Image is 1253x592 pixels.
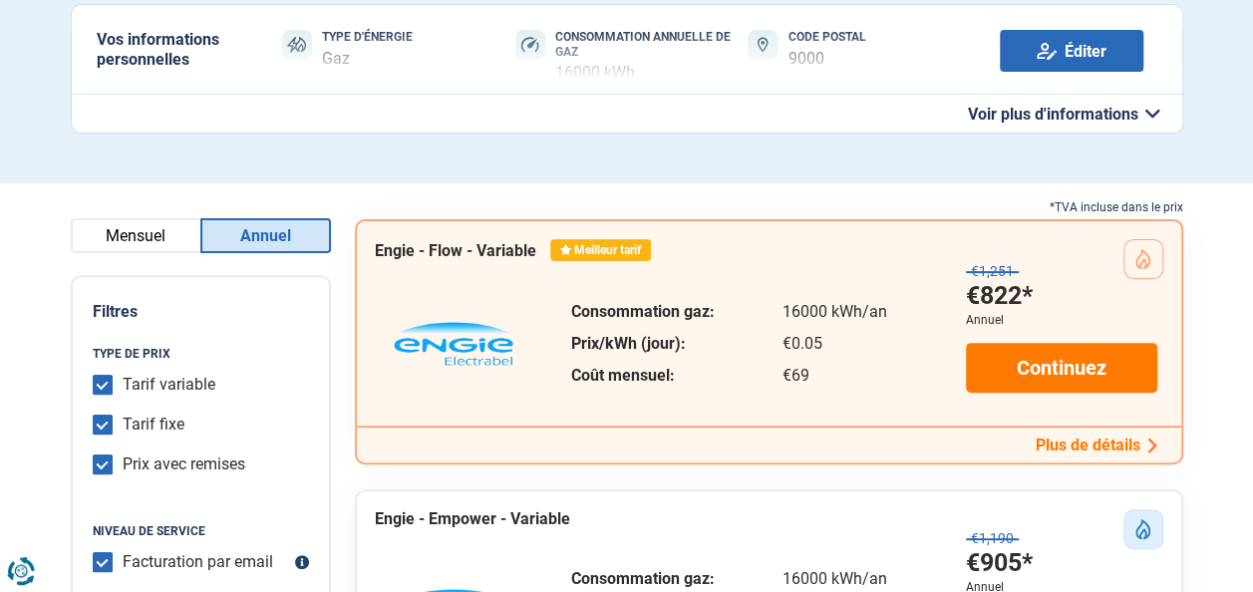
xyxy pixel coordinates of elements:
div: 16000 kWh/an [783,571,887,587]
legend: Niveau de service [93,524,309,538]
div: Prix/kWh (jour): [571,336,715,352]
div: €1,190 [966,530,1019,547]
div: €905* [966,547,1033,580]
div: 16000 kWh/an [783,304,887,320]
legend: Type de prix [93,347,309,361]
div: €69 [783,368,887,384]
div: €1,251 [966,263,1019,280]
div: Meilleur tarif [550,239,651,261]
button: Mensuel [71,218,201,253]
div: *TVA incluse dans le prix [355,197,1183,219]
h2: Vos informations personnelles [97,30,253,68]
button: Annuel [200,218,331,253]
div: Coût mensuel: [571,368,715,384]
div: Consommation gaz: [571,571,715,587]
div: €822* [966,280,1033,313]
button: Plus de détails [1030,435,1163,455]
a: Éditer [1000,30,1143,72]
label: Facturation par email [123,552,273,572]
a: Continuez [966,343,1157,393]
div: Consommation gaz: [571,304,715,320]
h2: Filtres [93,302,309,321]
h3: Engie - Flow - Variable [375,241,536,260]
img: Engie [394,322,513,366]
label: Tarif variable [123,375,215,395]
div: Annuel [966,313,1004,327]
h3: Engie - Empower - Variable [375,509,570,528]
button: Voir plus d'informations [71,94,1183,134]
div: €0.05 [783,336,887,352]
label: Prix avec remises [123,454,245,474]
label: Tarif fixe [123,415,184,435]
